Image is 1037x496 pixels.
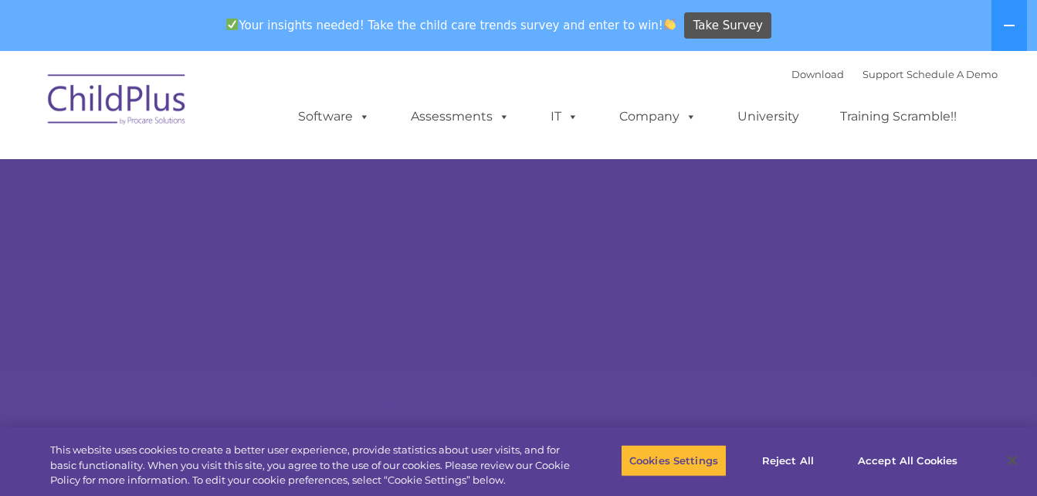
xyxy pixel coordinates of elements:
a: IT [535,101,594,132]
span: Your insights needed! Take the child care trends survey and enter to win! [220,10,683,40]
button: Accept All Cookies [849,444,966,477]
a: Download [791,68,844,80]
button: Cookies Settings [621,444,727,477]
a: Take Survey [684,12,771,39]
a: Support [862,68,903,80]
button: Reject All [740,444,836,477]
div: This website uses cookies to create a better user experience, provide statistics about user visit... [50,443,571,488]
a: Company [604,101,712,132]
img: ChildPlus by Procare Solutions [40,63,195,141]
span: Take Survey [693,12,763,39]
a: Training Scramble!! [825,101,972,132]
a: Software [283,101,385,132]
button: Close [995,443,1029,477]
font: | [791,68,998,80]
img: ✅ [226,19,238,30]
a: Schedule A Demo [907,68,998,80]
a: Assessments [395,101,525,132]
img: 👏 [664,19,676,30]
a: University [722,101,815,132]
